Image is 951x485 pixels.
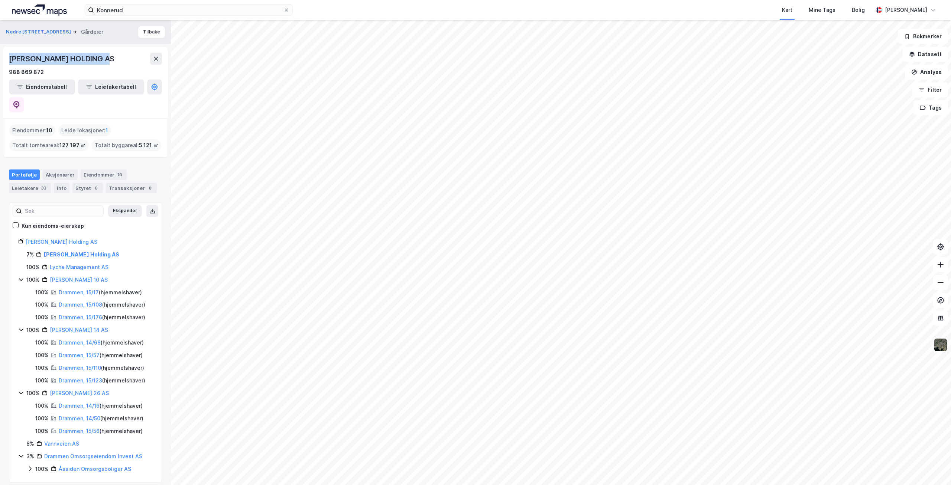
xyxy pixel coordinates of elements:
div: 8 [146,184,154,192]
div: ( hjemmelshaver ) [59,351,143,360]
button: Analyse [905,65,948,80]
button: Datasett [903,47,948,62]
div: ( hjemmelshaver ) [59,427,143,436]
div: Kun eiendoms-eierskap [22,222,84,230]
div: ( hjemmelshaver ) [59,363,144,372]
div: 100% [35,465,49,473]
div: 100% [35,401,49,410]
a: Drammen, 15/57 [59,352,100,358]
div: 7% [26,250,34,259]
div: ( hjemmelshaver ) [59,338,144,347]
div: Transaksjoner [106,183,157,193]
a: [PERSON_NAME] Holding AS [25,239,97,245]
div: 100% [35,363,49,372]
a: [PERSON_NAME] 10 AS [50,277,108,283]
a: Drammen Omsorgseiendom Invest AS [44,453,142,459]
a: Lyche Management AS [50,264,108,270]
span: 5 121 ㎡ [139,141,158,150]
a: Drammen, 15/17 [59,289,99,295]
div: Eiendommer : [9,125,55,136]
div: ( hjemmelshaver ) [59,300,145,309]
a: Vannveien AS [44,440,79,447]
a: Drammen, 15/108 [59,301,102,308]
button: Ekspander [108,205,142,217]
a: Drammen, 15/123 [59,377,102,384]
div: Styret [72,183,103,193]
div: 100% [35,376,49,385]
div: Totalt tomteareal : [9,139,89,151]
div: [PERSON_NAME] HOLDING AS [9,53,116,65]
button: Bokmerker [898,29,948,44]
button: Nedre [STREET_ADDRESS] [6,28,72,36]
img: logo.a4113a55bc3d86da70a041830d287a7e.svg [12,4,67,16]
div: ( hjemmelshaver ) [59,313,145,322]
a: [PERSON_NAME] 14 AS [50,327,108,333]
div: 100% [35,313,49,322]
div: 100% [26,263,40,272]
div: Leide lokasjoner : [58,125,111,136]
button: Eiendomstabell [9,80,75,94]
a: Drammen, 14/68 [59,339,101,346]
a: Drammen, 15/56 [59,428,100,434]
div: Totalt byggareal : [92,139,161,151]
div: ( hjemmelshaver ) [59,376,145,385]
div: 100% [26,326,40,334]
div: ( hjemmelshaver ) [59,414,143,423]
a: [PERSON_NAME] Holding AS [44,251,119,258]
a: Drammen, 15/176 [59,314,102,320]
iframe: Chat Widget [914,449,951,485]
div: 100% [35,414,49,423]
div: Eiendommer [81,169,127,180]
div: Leietakere [9,183,51,193]
a: Drammen, 14/50 [59,415,100,421]
div: Portefølje [9,169,40,180]
div: [PERSON_NAME] [885,6,927,14]
a: Åssiden Omsorgsboliger AS [59,466,131,472]
button: Leietakertabell [78,80,144,94]
div: 8% [26,439,34,448]
div: Gårdeier [81,28,103,36]
a: [PERSON_NAME] 26 AS [50,390,109,396]
div: 100% [35,300,49,309]
div: 988 869 872 [9,68,44,77]
input: Søk på adresse, matrikkel, gårdeiere, leietakere eller personer [94,4,283,16]
div: 10 [116,171,124,178]
div: 100% [26,275,40,284]
div: Mine Tags [809,6,835,14]
div: 33 [40,184,48,192]
button: Tags [913,100,948,115]
a: Drammen, 15/110 [59,365,101,371]
div: 3% [26,452,34,461]
button: Tilbake [138,26,165,38]
span: 1 [106,126,108,135]
img: 9k= [934,338,948,352]
div: 100% [26,389,40,398]
div: ( hjemmelshaver ) [59,288,142,297]
input: Søk [22,206,103,217]
div: Aksjonærer [43,169,78,180]
div: 6 [92,184,100,192]
div: Kontrollprogram for chat [914,449,951,485]
div: Info [54,183,69,193]
a: Drammen, 14/16 [59,402,100,409]
div: Kart [782,6,792,14]
div: 100% [35,427,49,436]
div: ( hjemmelshaver ) [59,401,143,410]
span: 10 [46,126,52,135]
div: 100% [35,288,49,297]
div: 100% [35,338,49,347]
div: 100% [35,351,49,360]
span: 127 197 ㎡ [59,141,86,150]
div: Bolig [852,6,865,14]
button: Filter [912,83,948,97]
